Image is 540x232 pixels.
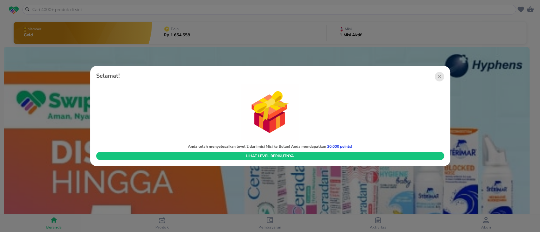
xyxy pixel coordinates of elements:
span: Lihat level berikutnya [101,153,439,158]
img: mission-gift [241,84,299,141]
p: Selamat! [96,72,120,81]
strong: 30.000 points ! [327,144,352,149]
p: Anda telah menyelesaikan level 2 dari misi Misi ke Bulan! Anda mendapatkan [188,144,352,149]
button: Lihat level berikutnya [96,152,444,160]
